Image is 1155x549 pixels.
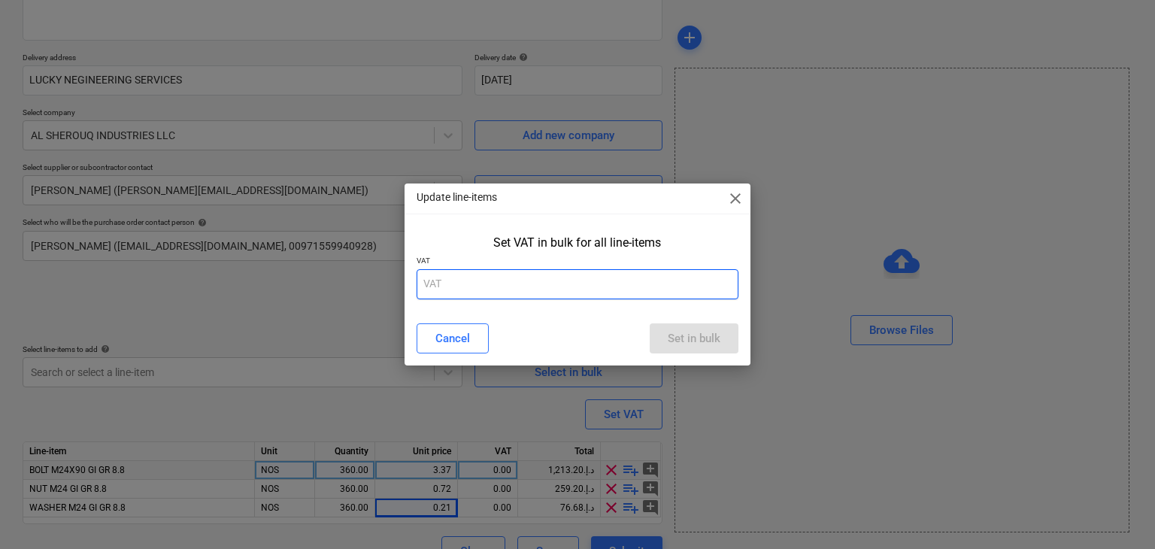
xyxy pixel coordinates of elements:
[417,269,739,299] input: VAT
[1080,477,1155,549] iframe: Chat Widget
[417,323,489,353] button: Cancel
[435,329,470,348] div: Cancel
[417,256,739,268] p: VAT
[417,190,497,205] p: Update line-items
[726,190,744,208] span: close
[493,235,661,250] div: Set VAT in bulk for all line-items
